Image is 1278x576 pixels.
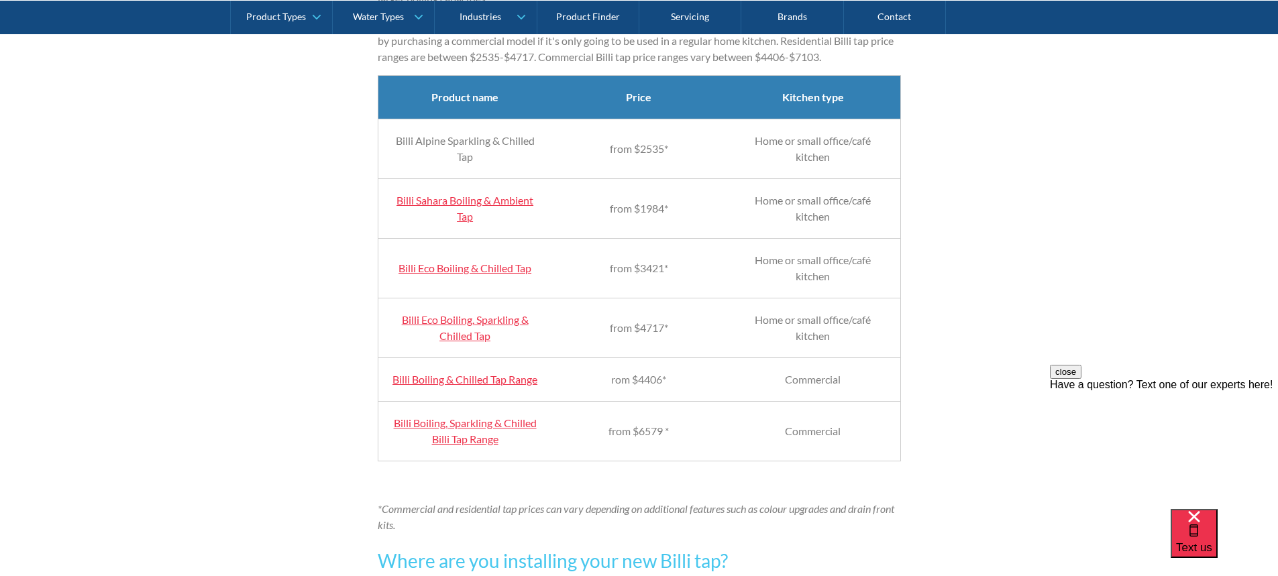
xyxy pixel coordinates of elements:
td: Billi Alpine Sparkling & Chilled Tap [378,119,552,178]
td: from $6579 * [552,401,727,461]
td: Commercial [726,357,900,401]
td: from $1984* [552,178,727,238]
strong: Price [626,91,651,103]
a: Billi Boiling & Chilled Tap Range [392,373,537,386]
div: Industries [460,11,501,22]
td: Home or small office/café kitchen [726,119,900,178]
p: It's important to choose a model that will accommodate your kitchen's needs. There's no need to o... [378,17,901,65]
a: Billi Boiling, Sparkling & Chilled Billi Tap Range [394,416,537,445]
td: rom $4406* [552,357,727,401]
iframe: podium webchat widget bubble [1171,509,1278,576]
h3: Where are you installing your new Billi tap? [378,546,901,575]
a: Billi Eco Boiling & Chilled Tap [398,262,531,274]
td: Home or small office/café kitchen [726,298,900,357]
div: Product Types [246,11,306,22]
a: Billi Sahara Boiling & Ambient Tap [396,194,533,223]
em: *Commercial and residential tap prices can vary depending on additional features such as colour u... [378,502,894,531]
td: from $3421* [552,238,727,298]
div: Water Types [353,11,404,22]
strong: Product name [431,91,498,103]
td: from $4717* [552,298,727,357]
td: Commercial [726,401,900,461]
p: ‍ [378,475,901,491]
td: Home or small office/café kitchen [726,238,900,298]
strong: Kitchen type [782,91,844,103]
iframe: podium webchat widget prompt [1050,365,1278,526]
td: Home or small office/café kitchen [726,178,900,238]
td: from $2535* [552,119,727,178]
a: Billi Eco Boiling, Sparkling & Chilled Tap [402,313,529,342]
